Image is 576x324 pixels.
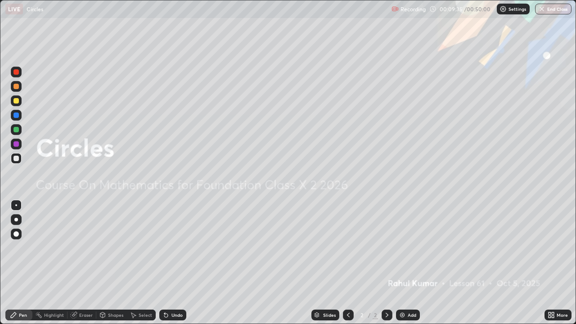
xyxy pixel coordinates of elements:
div: Select [139,313,152,317]
p: Settings [508,7,526,11]
img: class-settings-icons [499,5,507,13]
div: Pen [19,313,27,317]
div: / [368,312,371,318]
div: 2 [357,312,366,318]
div: Slides [323,313,336,317]
img: end-class-cross [538,5,545,13]
div: Undo [171,313,183,317]
button: End Class [535,4,571,14]
p: Recording [400,6,426,13]
div: More [557,313,568,317]
div: Add [408,313,416,317]
img: recording.375f2c34.svg [391,5,399,13]
div: Highlight [44,313,64,317]
div: Eraser [79,313,93,317]
img: add-slide-button [399,311,406,319]
div: Shapes [108,313,123,317]
p: LIVE [8,5,20,13]
div: 2 [373,311,378,319]
p: Circles [27,5,43,13]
